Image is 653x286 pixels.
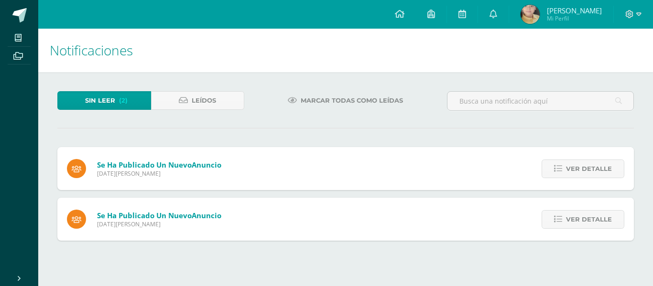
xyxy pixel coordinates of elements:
[50,41,133,59] span: Notificaciones
[97,211,221,220] span: Se ha publicado un nuevo
[301,92,403,109] span: Marcar todas como leídas
[97,160,221,169] span: Se ha publicado un nuevo
[276,91,415,110] a: Marcar todas como leídas
[97,220,221,228] span: [DATE][PERSON_NAME]
[119,92,128,109] span: (2)
[192,92,216,109] span: Leídos
[566,211,612,228] span: Ver detalle
[151,91,245,110] a: Leídos
[566,160,612,178] span: Ver detalle
[192,160,221,169] span: Anuncio
[547,14,602,22] span: Mi Perfil
[521,5,540,24] img: 383cc7b371c47e37abd49284a1b7a115.png
[447,92,633,110] input: Busca una notificación aquí
[85,92,115,109] span: Sin leer
[547,6,602,15] span: [PERSON_NAME]
[192,211,221,220] span: Anuncio
[97,169,221,178] span: [DATE][PERSON_NAME]
[57,91,151,110] a: Sin leer(2)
